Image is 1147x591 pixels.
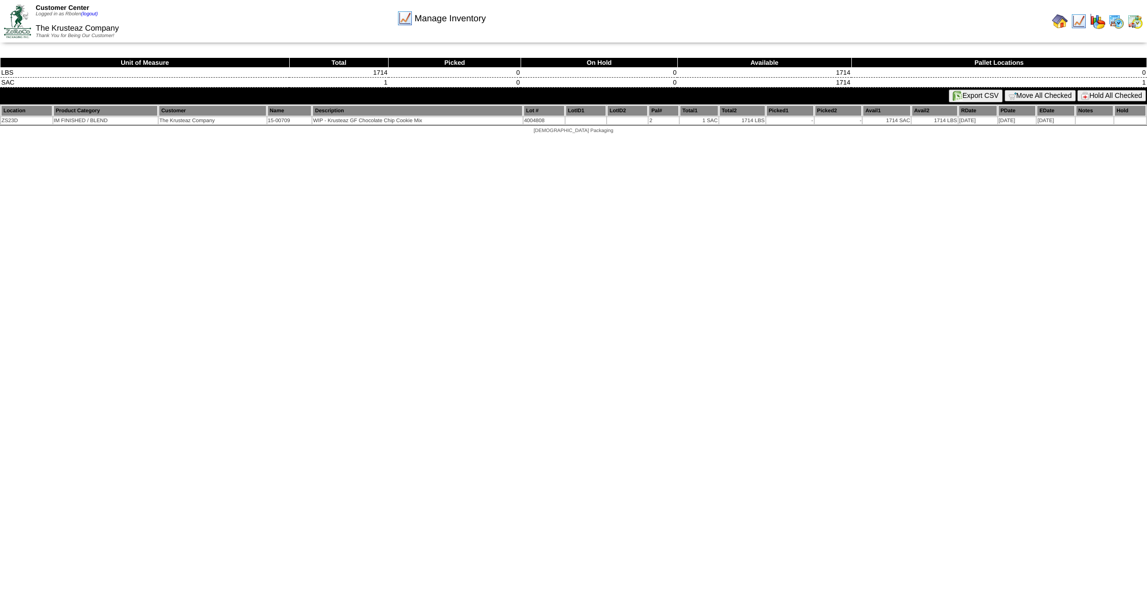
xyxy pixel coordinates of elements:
[289,58,388,68] th: Total
[912,105,958,116] th: Avail2
[815,117,862,124] td: -
[959,117,997,124] td: [DATE]
[912,117,958,124] td: 1714 LBS
[1071,13,1087,29] img: line_graph.gif
[521,68,677,78] td: 0
[815,105,862,116] th: Picked2
[677,58,851,68] th: Available
[0,58,290,68] th: Unit of Measure
[289,78,388,88] td: 1
[1076,105,1113,116] th: Notes
[81,11,98,17] a: (logout)
[680,105,718,116] th: Total1
[159,117,266,124] td: The Krusteaz Company
[289,68,388,78] td: 1714
[397,10,413,26] img: line_graph.gif
[1108,13,1124,29] img: calendarprod.gif
[1009,92,1016,100] img: cart.gif
[1037,117,1075,124] td: [DATE]
[1114,105,1146,116] th: Hold
[766,105,814,116] th: Picked1
[312,105,523,116] th: Description
[159,105,266,116] th: Customer
[415,13,486,24] span: Manage Inventory
[949,90,1003,102] button: Export CSV
[53,117,158,124] td: IM FINISHED / BLEND
[998,117,1036,124] td: [DATE]
[524,117,565,124] td: 4004808
[677,78,851,88] td: 1714
[4,4,31,38] img: ZoRoCo_Logo(Green%26Foil)%20jpg.webp
[521,58,677,68] th: On Hold
[1081,92,1089,100] img: hold.gif
[566,105,606,116] th: LotID1
[267,105,312,116] th: Name
[863,117,910,124] td: 1714 SAC
[36,4,89,11] span: Customer Center
[1005,90,1076,101] button: Move All Checked
[607,105,648,116] th: LotID2
[649,105,679,116] th: Pal#
[851,68,1147,78] td: 0
[36,33,114,39] span: Thank You for Being Our Customer!
[959,105,997,116] th: RDate
[863,105,910,116] th: Avail1
[1090,13,1105,29] img: graph.gif
[524,105,565,116] th: Lot #
[36,24,119,33] span: The Krusteaz Company
[533,128,613,134] span: [DEMOGRAPHIC_DATA] Packaging
[953,91,963,101] img: excel.gif
[389,58,521,68] th: Picked
[521,78,677,88] td: 0
[389,78,521,88] td: 0
[1052,13,1068,29] img: home.gif
[389,68,521,78] td: 0
[677,68,851,78] td: 1714
[1037,105,1075,116] th: EDate
[267,117,312,124] td: 15-00709
[851,78,1147,88] td: 1
[0,68,290,78] td: LBS
[719,105,765,116] th: Total2
[649,117,679,124] td: 2
[312,117,523,124] td: WIP - Krusteaz GF Chocolate Chip Cookie Mix
[0,78,290,88] td: SAC
[1,117,52,124] td: ZS23D
[680,117,718,124] td: 1 SAC
[1077,90,1146,101] button: Hold All Checked
[851,58,1147,68] th: Pallet Locations
[53,105,158,116] th: Product Category
[998,105,1036,116] th: PDate
[1,105,52,116] th: Location
[1127,13,1143,29] img: calendarinout.gif
[766,117,814,124] td: -
[719,117,765,124] td: 1714 LBS
[36,11,98,17] span: Logged in as Rbolen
